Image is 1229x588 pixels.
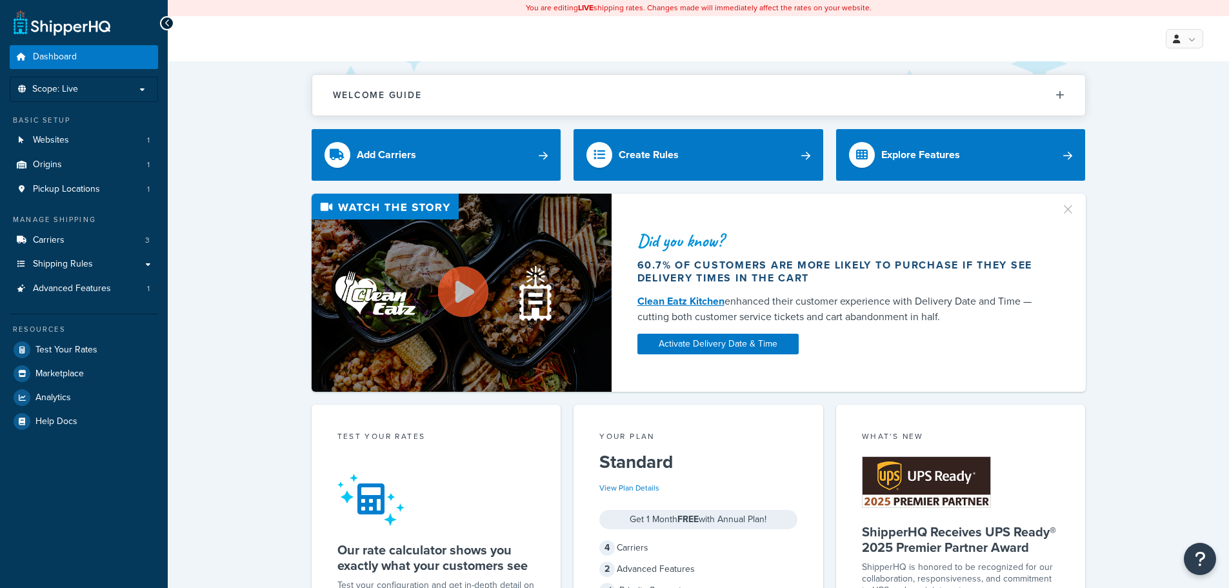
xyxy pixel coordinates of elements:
[10,128,158,152] li: Websites
[10,214,158,225] div: Manage Shipping
[33,52,77,63] span: Dashboard
[333,90,422,100] h2: Welcome Guide
[35,345,97,356] span: Test Your Rates
[35,416,77,427] span: Help Docs
[10,362,158,385] a: Marketplace
[10,177,158,201] li: Pickup Locations
[10,177,158,201] a: Pickup Locations1
[599,431,797,445] div: Your Plan
[147,159,150,170] span: 1
[10,386,158,409] a: Analytics
[35,369,84,380] span: Marketplace
[619,146,679,164] div: Create Rules
[312,129,561,181] a: Add Carriers
[10,153,158,177] li: Origins
[599,510,797,529] div: Get 1 Month with Annual Plan!
[10,410,158,433] a: Help Docs
[574,129,823,181] a: Create Rules
[10,128,158,152] a: Websites1
[10,252,158,276] a: Shipping Rules
[33,259,93,270] span: Shipping Rules
[147,135,150,146] span: 1
[10,277,158,301] li: Advanced Features
[33,135,69,146] span: Websites
[147,184,150,195] span: 1
[599,452,797,472] h5: Standard
[862,524,1060,555] h5: ShipperHQ Receives UPS Ready® 2025 Premier Partner Award
[32,84,78,95] span: Scope: Live
[10,228,158,252] li: Carriers
[599,482,659,494] a: View Plan Details
[637,232,1045,250] div: Did you know?
[33,184,100,195] span: Pickup Locations
[637,294,724,309] a: Clean Eatz Kitchen
[10,338,158,361] a: Test Your Rates
[599,539,797,557] div: Carriers
[337,431,535,445] div: Test your rates
[637,259,1045,285] div: 60.7% of customers are more likely to purchase if they see delivery times in the cart
[145,235,150,246] span: 3
[10,277,158,301] a: Advanced Features1
[35,392,71,403] span: Analytics
[10,115,158,126] div: Basic Setup
[599,540,615,556] span: 4
[312,194,612,392] img: Video thumbnail
[836,129,1086,181] a: Explore Features
[862,431,1060,445] div: What's New
[33,235,65,246] span: Carriers
[10,45,158,69] a: Dashboard
[637,334,799,354] a: Activate Delivery Date & Time
[33,283,111,294] span: Advanced Features
[10,228,158,252] a: Carriers3
[599,562,615,577] span: 2
[357,146,416,164] div: Add Carriers
[10,153,158,177] a: Origins1
[578,2,594,14] b: LIVE
[599,560,797,578] div: Advanced Features
[881,146,960,164] div: Explore Features
[337,542,535,573] h5: Our rate calculator shows you exactly what your customers see
[1184,543,1216,575] button: Open Resource Center
[677,512,699,526] strong: FREE
[637,294,1045,325] div: enhanced their customer experience with Delivery Date and Time — cutting both customer service ti...
[10,324,158,335] div: Resources
[147,283,150,294] span: 1
[33,159,62,170] span: Origins
[312,75,1085,116] button: Welcome Guide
